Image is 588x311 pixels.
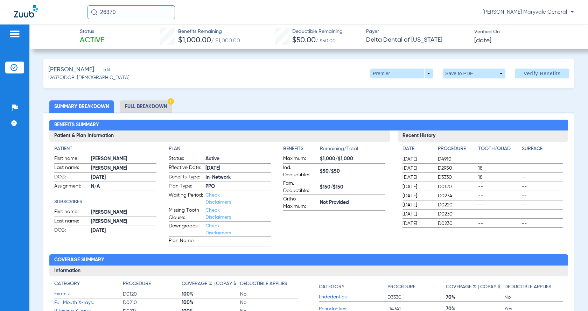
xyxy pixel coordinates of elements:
span: / $50.00 [316,38,336,43]
span: Downgrades: [169,222,203,236]
span: N/A [91,183,156,190]
h3: Patient & Plan Information [49,130,390,142]
span: D3330 [438,174,476,181]
img: Search Icon [91,9,97,15]
span: [PERSON_NAME] Maryvale General [483,9,574,16]
span: [PERSON_NAME] [91,155,156,163]
h2: Coverage Summary [49,254,568,266]
h2: Benefits Summary [49,120,568,131]
span: [PERSON_NAME] [48,65,94,74]
h4: Deductible Applies [504,283,551,291]
span: [DATE] [402,220,432,227]
span: Verify Benefits [524,71,561,76]
h4: Coverage % | Copay $ [182,280,236,288]
span: Verified On [474,28,576,36]
span: Full Mouth X-rays: [54,299,123,306]
span: Remaining/Total [320,145,385,155]
span: Last name: [54,164,89,172]
button: Premier [370,69,433,78]
span: -- [522,192,563,199]
h4: Surface [522,145,563,153]
h4: Subscriber [54,198,156,206]
span: Edit [103,68,109,74]
span: D4910 [438,156,476,163]
span: -- [478,220,519,227]
span: 18 [478,174,519,181]
app-breakdown-title: Procedure [123,280,181,290]
li: Full Breakdown [120,100,172,113]
span: First name: [54,208,89,217]
span: $50/$50 [320,168,385,175]
div: Chat Widget [553,277,588,311]
span: -- [478,202,519,208]
h3: Information [49,266,568,277]
span: $1,000.00 [178,37,211,44]
button: Verify Benefits [515,69,569,78]
span: In-Network [205,174,271,181]
span: 100% [182,291,240,298]
h4: Procedure [123,280,151,288]
span: -- [478,156,519,163]
span: $50.00 [292,37,316,44]
span: D0120 [123,291,181,298]
app-breakdown-title: Date [402,145,432,155]
span: [DATE] [91,227,156,234]
h4: Procedure [438,145,476,153]
h3: Recent History [398,130,568,142]
app-breakdown-title: Deductible Applies [504,280,563,293]
app-breakdown-title: Deductible Applies [240,280,299,290]
span: Status [80,28,104,35]
a: Check Disclaimers [205,193,231,205]
span: -- [522,156,563,163]
h4: Patient [54,145,156,153]
span: Endodontics: [319,294,387,301]
span: Ortho Maximum: [283,196,317,210]
span: -- [478,183,519,190]
span: [DATE] [91,174,156,181]
span: D0120 [438,183,476,190]
span: [DATE] [474,36,491,45]
h4: Date [402,145,432,153]
span: Missing Tooth Clause: [169,207,203,221]
span: Status: [169,155,203,163]
li: Summary Breakdown [49,100,114,113]
input: Search for patients [87,5,175,19]
span: 100% [182,299,240,306]
span: D2950 [438,165,476,172]
app-breakdown-title: Category [54,280,123,290]
span: D0274 [438,192,476,199]
h4: Deductible Applies [240,280,287,288]
span: $1,000/$1,000 [320,155,385,163]
span: Fam. Deductible: [283,180,317,195]
span: [DATE] [402,211,432,218]
h4: Procedure [387,283,415,291]
h4: Plan [169,145,271,153]
span: [DATE] [402,202,432,208]
span: [PERSON_NAME] [91,165,156,172]
app-breakdown-title: Coverage % | Copay $ [182,280,240,290]
span: PPO [205,183,271,190]
h4: Benefits [283,145,320,153]
span: Effective Date: [169,164,203,172]
span: [PERSON_NAME] [91,209,156,216]
img: Hazard [168,98,174,105]
span: Ind. Deductible: [283,164,317,179]
a: Check Disclaimers [205,224,231,235]
span: 70% [446,294,504,301]
span: Plan Type: [169,183,203,191]
span: Waiting Period: [169,192,203,206]
app-breakdown-title: Coverage % | Copay $ [446,280,504,293]
button: Save to PDF [443,69,505,78]
span: No [240,299,299,306]
app-breakdown-title: Procedure [438,145,476,155]
img: hamburger-icon [9,30,20,38]
span: [DATE] [402,183,432,190]
span: Active [80,36,104,45]
span: 18 [478,165,519,172]
span: Deductible Remaining [292,28,343,35]
span: D3330 [387,294,446,301]
h4: Category [319,283,344,291]
span: -- [522,165,563,172]
span: Assignment: [54,183,89,191]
